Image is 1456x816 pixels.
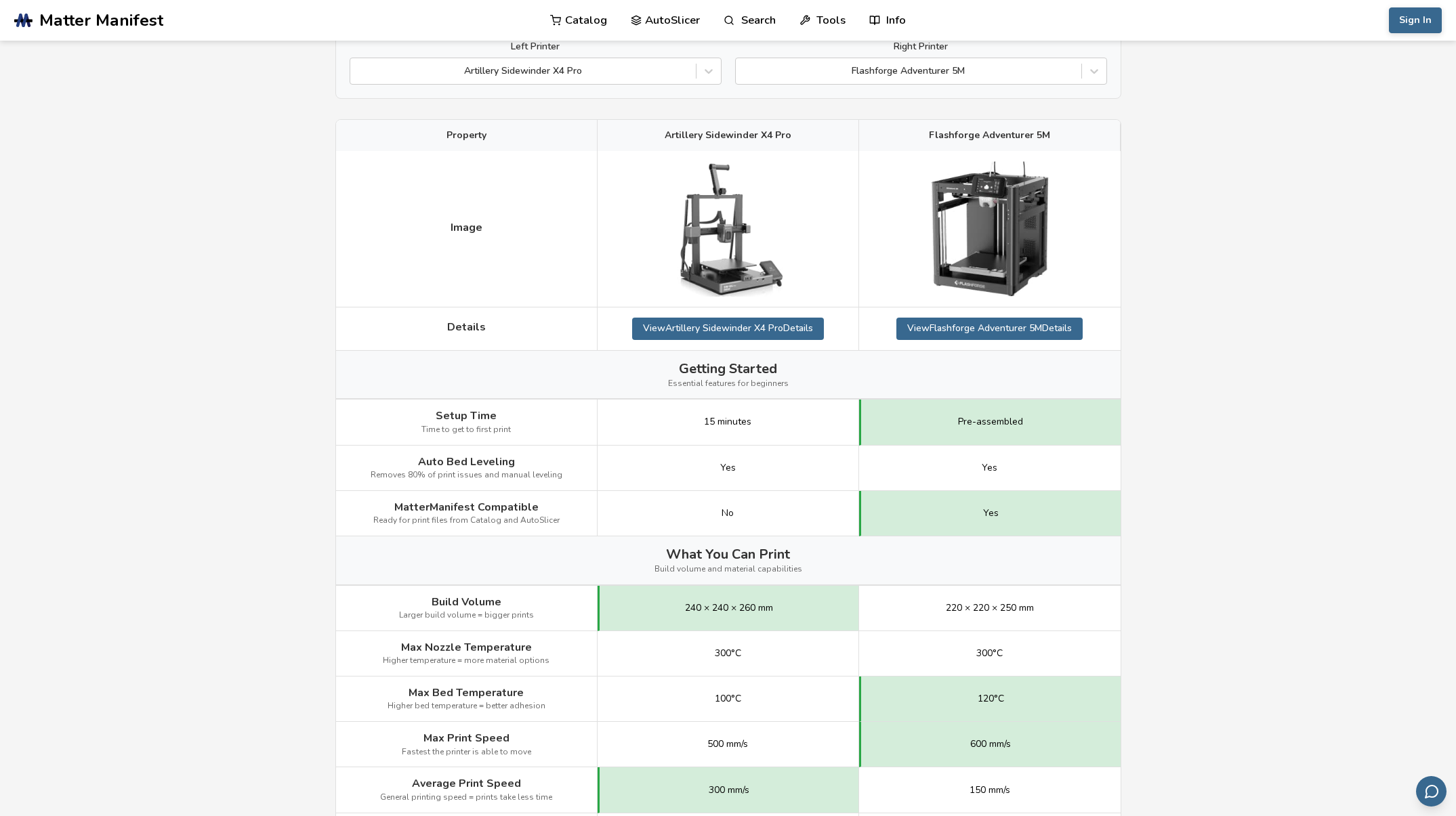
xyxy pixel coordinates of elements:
[654,565,802,574] span: Build volume and material capabilities
[715,693,741,704] span: 100°C
[394,501,539,513] span: MatterManifest Compatible
[350,41,722,52] label: Left Printer
[418,456,515,468] span: Auto Bed Leveling
[632,318,824,339] a: ViewArtillery Sidewinder X4 ProDetails
[929,130,1050,141] span: Flashforge Adventurer 5M
[451,221,482,234] span: Image
[421,425,511,435] span: Time to get to first print
[735,41,1107,52] label: Right Printer
[970,739,1011,750] span: 600 mm/s
[371,471,562,480] span: Removes 80% of print issues and manual leveling
[715,648,741,659] span: 300°C
[720,463,736,473] span: Yes
[679,361,777,377] span: Getting Started
[922,161,1058,297] img: Flashforge Adventurer 5M
[447,321,486,333] span: Details
[423,732,509,744] span: Max Print Speed
[401,641,532,653] span: Max Nozzle Temperature
[399,611,534,620] span: Larger build volume = bigger prints
[446,130,486,141] span: Property
[743,66,745,77] input: Flashforge Adventurer 5M
[666,546,790,562] span: What You Can Print
[685,603,773,614] span: 240 × 240 × 260 mm
[39,11,163,30] span: Matter Manifest
[665,130,791,141] span: Artillery Sidewinder X4 Pro
[436,410,497,422] span: Setup Time
[958,416,1023,427] span: Pre-assembled
[432,596,501,608] span: Build Volume
[412,777,521,790] span: Average Print Speed
[970,785,1010,796] span: 150 mm/s
[383,656,549,666] span: Higher temperature = more material options
[709,785,749,796] span: 300 mm/s
[660,161,795,297] img: Artillery Sidewinder X4 Pro
[976,648,1003,659] span: 300°C
[409,687,524,699] span: Max Bed Temperature
[668,379,789,389] span: Essential features for beginners
[380,793,552,802] span: General printing speed = prints take less time
[946,603,1034,614] span: 220 × 220 × 250 mm
[402,748,531,757] span: Fastest the printer is able to move
[982,463,997,473] span: Yes
[1389,7,1442,33] button: Sign In
[388,702,545,711] span: Higher bed temperature = better adhesion
[1416,776,1447,807] button: Send feedback via email
[704,416,751,427] span: 15 minutes
[357,66,360,77] input: Artillery Sidewinder X4 Pro
[978,693,1004,704] span: 120°C
[983,508,999,519] span: Yes
[722,508,734,519] span: No
[707,739,748,750] span: 500 mm/s
[896,318,1083,339] a: ViewFlashforge Adventurer 5MDetails
[373,516,560,525] span: Ready for print files from Catalog and AutoSlicer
